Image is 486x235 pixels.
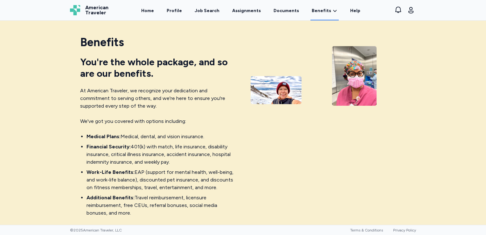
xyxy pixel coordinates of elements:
[80,56,235,79] div: You're the whole package, and so are our benefits.
[350,228,383,232] a: Terms & Conditions
[87,144,131,150] span: Financial Security:
[87,168,235,191] li: EAP (support for mental health, well-being, and work-life balance), discounted pet insurance, and...
[85,5,108,15] span: American Traveler
[251,76,302,104] img: Traveler in the pacific northwest
[80,87,235,110] p: At American Traveler, we recognize your dedication and commitment to serving others, and we're he...
[80,117,235,125] p: We've got you covered with options including:
[70,5,80,15] img: Logo
[87,143,235,166] li: 401(k) with match, life insurance, disability insurance, critical illness insurance, accident ins...
[87,194,235,217] li: Travel reimbursement, licensure reimbursement, free CEUs, referral bonuses, social media bonuses,...
[332,46,377,106] img: Traveler ready for a day of adventure
[87,133,235,140] li: Medical, dental, and vision insurance.
[87,169,135,175] span: Work-Life Benefits:
[312,8,331,14] span: Benefits
[312,8,337,14] a: Benefits
[393,228,416,232] a: Privacy Policy
[80,36,235,49] h2: Benefits
[87,195,135,201] span: Additional Benefits:
[195,8,219,14] div: Job Search
[87,133,121,139] span: Medical Plans:
[70,228,122,233] span: © 2025 American Traveler, LLC
[251,108,328,166] img: Traveler enjoying a sunny day in Maine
